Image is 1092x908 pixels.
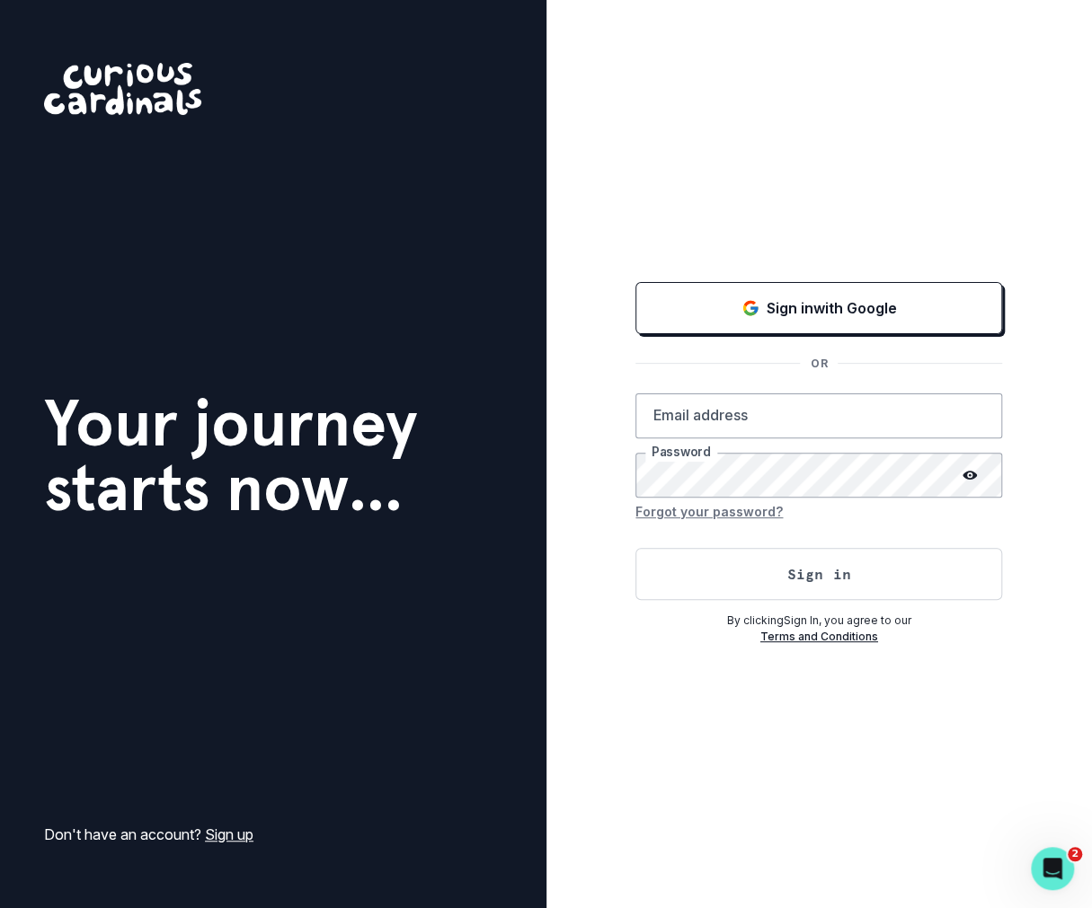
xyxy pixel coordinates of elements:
[635,282,1002,334] button: Sign in with Google (GSuite)
[800,356,838,372] p: OR
[767,297,897,319] p: Sign in with Google
[635,548,1002,600] button: Sign in
[44,391,418,520] h1: Your journey starts now...
[635,498,783,526] button: Forgot your password?
[760,630,878,643] a: Terms and Conditions
[205,825,253,843] a: Sign up
[635,613,1002,629] p: By clicking Sign In , you agree to our
[1068,847,1082,861] span: 2
[44,824,253,845] p: Don't have an account?
[44,63,201,115] img: Curious Cardinals Logo
[1031,847,1074,890] iframe: Intercom live chat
